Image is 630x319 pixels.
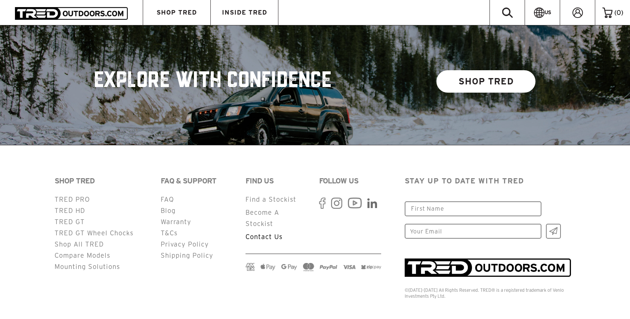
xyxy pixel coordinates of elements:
a: Find a Stockist [245,196,296,203]
a: Warranty [161,218,191,225]
ul: Secondary [161,194,236,261]
a: Shop All TRED [55,241,104,248]
img: TRED Outdoors America [15,7,128,19]
a: T&Cs [161,229,177,236]
img: TRED_RGB_Inline_Entity_Logo_Positive_1_1ca9957f-e149-4b59-a30a-fe7e867154af.png [405,258,571,277]
span: 0 [617,9,621,16]
span: ( ) [614,9,623,16]
a: Blog [161,207,176,214]
span: SHOP TRED [157,9,197,16]
a: Shipping Policy [161,252,213,259]
a: TRED GT [55,218,85,225]
input: Ok [546,224,561,239]
a: Mounting Solutions [55,263,120,270]
ul: Secondary [245,194,308,242]
a: Privacy Policy [161,241,209,248]
a: Contact Us [245,233,282,240]
h2: FAQ & SUPPORT [161,175,236,186]
a: FAQ [161,196,174,203]
h2: FIND US [245,175,308,186]
h2: EXPLORE WITH CONFIDENCE [95,68,333,95]
input: First Name [405,201,541,216]
a: Compare Models [55,252,110,259]
div: ©[DATE]-[DATE] All Rights Reserved. TRED® is a registered trademark of Venlo Investments Pty Ltd. [405,287,575,300]
p: STAY UP TO DATE WITH TRED [405,175,575,186]
ul: Secondary [55,194,151,272]
img: cart-icon [602,7,612,18]
h2: SHOP TRED [55,175,151,186]
a: TRED PRO [55,196,90,203]
img: payment-logos.png [245,263,381,272]
h2: FOLLOW US [319,175,381,186]
a: Become A Stockist [245,209,279,227]
a: TRED GT Wheel Chocks [55,229,133,236]
a: TRED HD [55,207,85,214]
a: SHOP TRED [436,70,535,93]
input: Your Email [405,224,541,239]
span: INSIDE TRED [222,9,267,16]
